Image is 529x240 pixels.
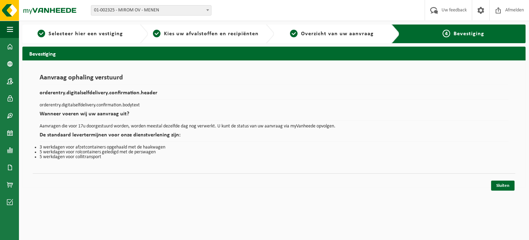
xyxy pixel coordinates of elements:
[40,132,508,142] h2: De standaard levertermijnen voor onze dienstverlening zijn:
[49,31,123,37] span: Selecteer hier een vestiging
[38,30,45,37] span: 1
[152,30,260,38] a: 2Kies uw afvalstoffen en recipiënten
[40,145,508,150] li: 3 werkdagen voor afzetcontainers opgehaald met de haakwagen
[454,31,484,37] span: Bevestiging
[40,103,508,108] p: orderentry.digitalselfdelivery.confirmation.bodytext
[22,47,526,60] h2: Bevestiging
[40,74,508,85] h1: Aanvraag ophaling verstuurd
[153,30,160,37] span: 2
[40,124,508,129] p: Aanvragen die voor 17u doorgestuurd worden, worden meestal dezelfde dag nog verwerkt. U kunt de s...
[40,155,508,160] li: 5 werkdagen voor collitransport
[91,6,211,15] span: 01-002325 - MIROM OV - MENEN
[290,30,298,37] span: 3
[40,150,508,155] li: 5 werkdagen voor rolcontainers geledigd met de perswagen
[40,111,508,121] h2: Wanneer voeren wij uw aanvraag uit?
[91,5,211,16] span: 01-002325 - MIROM OV - MENEN
[164,31,259,37] span: Kies uw afvalstoffen en recipiënten
[443,30,450,37] span: 4
[26,30,134,38] a: 1Selecteer hier een vestiging
[301,31,374,37] span: Overzicht van uw aanvraag
[278,30,386,38] a: 3Overzicht van uw aanvraag
[491,181,515,191] a: Sluiten
[40,90,508,99] h2: orderentry.digitalselfdelivery.confirmation.header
